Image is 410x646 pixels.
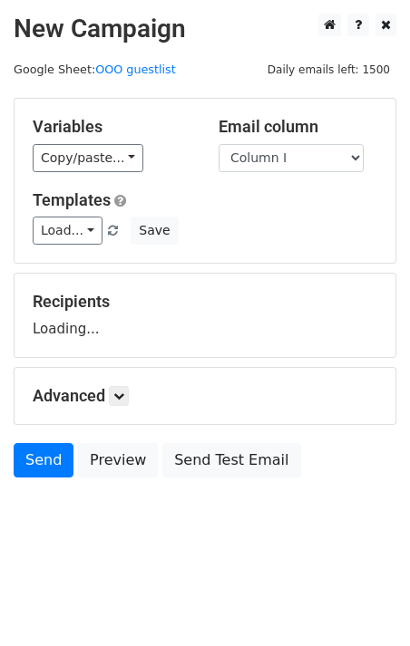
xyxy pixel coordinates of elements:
[14,14,396,44] h2: New Campaign
[33,292,377,339] div: Loading...
[131,217,178,245] button: Save
[95,63,176,76] a: OOO guestlist
[33,144,143,172] a: Copy/paste...
[33,217,102,245] a: Load...
[162,443,300,477] a: Send Test Email
[33,386,377,406] h5: Advanced
[78,443,158,477] a: Preview
[33,292,377,312] h5: Recipients
[33,190,111,209] a: Templates
[33,117,191,137] h5: Variables
[261,63,396,76] a: Daily emails left: 1500
[219,117,377,137] h5: Email column
[261,60,396,80] span: Daily emails left: 1500
[14,443,73,477] a: Send
[14,63,176,76] small: Google Sheet:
